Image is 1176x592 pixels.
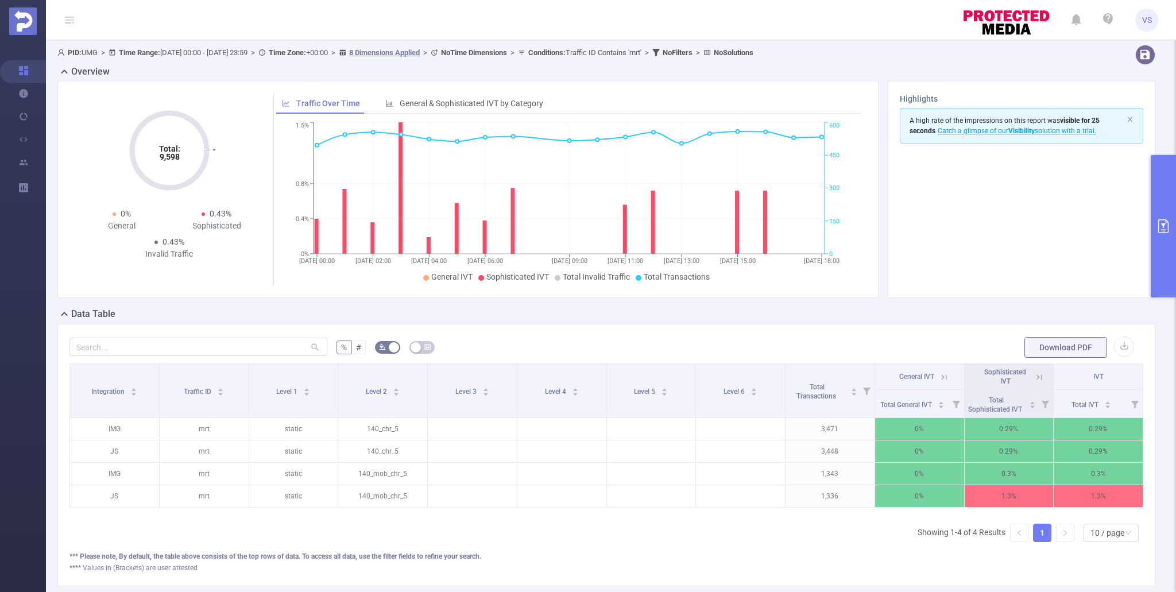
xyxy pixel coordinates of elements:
tspan: [DATE] 15:00 [720,257,756,265]
i: icon: caret-down [304,391,310,394]
span: General IVT [899,373,934,381]
span: > [641,48,652,57]
i: icon: caret-down [850,391,857,394]
div: Sort [303,386,310,393]
span: IVT [1093,373,1104,381]
tspan: 450 [829,152,840,159]
div: *** Please note, By default, the table above consists of the top rows of data. To access all data... [69,551,1143,562]
div: General [74,220,169,232]
i: icon: left [1016,529,1023,536]
div: Sort [1104,400,1111,407]
div: Sort [938,400,945,407]
button: icon: close [1127,113,1134,126]
h2: Overview [71,65,110,79]
p: mrt [160,418,249,440]
b: Time Zone: [269,48,306,57]
i: icon: bg-colors [379,343,386,350]
span: Traffic Over Time [296,99,360,108]
span: > [420,48,431,57]
div: Sort [661,386,668,393]
a: 1 [1034,524,1051,541]
span: Integration [91,388,126,396]
p: 1.3% [965,485,1054,507]
i: icon: caret-up [304,386,310,390]
div: Sophisticated [169,220,265,232]
b: Time Range: [119,48,160,57]
span: Sophisticated IVT [984,368,1026,385]
i: icon: caret-up [482,386,489,390]
p: static [249,440,338,462]
li: 1 [1033,524,1051,542]
div: **** Values in (Brackets) are user attested [69,563,1143,573]
p: JS [70,440,159,462]
p: 0.29% [1054,418,1143,440]
i: Filter menu [858,364,875,417]
span: > [247,48,258,57]
div: Sort [572,386,579,393]
p: 1,336 [786,485,875,507]
i: icon: caret-down [751,391,757,394]
span: Level 1 [276,388,299,396]
p: 0.3% [1054,463,1143,485]
span: 0.43% [163,237,184,246]
i: icon: caret-up [218,386,224,390]
div: Sort [751,386,757,393]
div: Sort [130,386,137,393]
i: icon: table [424,343,431,350]
tspan: [DATE] 13:00 [664,257,699,265]
span: Level 6 [724,388,746,396]
div: Sort [850,386,857,393]
tspan: 600 [829,122,840,130]
i: icon: user [57,49,68,56]
span: Catch a glimpse of our solution with a trial. [935,127,1096,135]
p: 0% [875,418,964,440]
p: 0.3% [965,463,1054,485]
div: Sort [393,386,400,393]
i: icon: caret-up [938,400,944,403]
tspan: [DATE] 02:00 [355,257,391,265]
p: 140_chr_5 [338,440,427,462]
i: icon: caret-down [572,391,578,394]
span: Level 3 [455,388,478,396]
i: icon: caret-up [1030,400,1036,403]
i: icon: caret-down [131,391,137,394]
span: Total Transactions [796,383,838,400]
tspan: 0.8% [296,180,309,188]
span: Level 4 [545,388,568,396]
i: icon: bar-chart [385,99,393,107]
i: icon: line-chart [282,99,290,107]
span: General IVT [431,272,473,281]
i: icon: caret-down [1104,404,1111,407]
span: # [356,343,361,352]
i: icon: caret-down [661,391,668,394]
span: VS [1142,9,1152,32]
i: icon: caret-down [482,391,489,394]
div: 10 / page [1090,524,1124,541]
b: Conditions : [528,48,566,57]
p: static [249,485,338,507]
p: 0.29% [965,440,1054,462]
p: 0% [875,463,964,485]
tspan: 1.5% [296,122,309,130]
i: icon: caret-down [938,404,944,407]
tspan: [DATE] 11:00 [608,257,643,265]
p: 1,343 [786,463,875,485]
i: icon: caret-up [661,386,668,390]
span: A high rate of the impressions on this report [910,117,1046,125]
span: > [693,48,703,57]
i: icon: caret-down [393,391,400,394]
i: icon: caret-up [751,386,757,390]
b: No Time Dimensions [441,48,507,57]
tspan: 0.4% [296,215,309,223]
u: 8 Dimensions Applied [349,48,420,57]
span: > [328,48,339,57]
p: 0.29% [1054,440,1143,462]
span: Total IVT [1071,401,1100,409]
tspan: 0 [829,250,833,258]
span: Total Sophisticated IVT [968,396,1024,413]
b: No Filters [663,48,693,57]
span: Traffic ID [184,388,213,396]
i: icon: caret-up [850,386,857,390]
i: icon: caret-down [218,391,224,394]
span: General & Sophisticated IVT by Category [400,99,543,108]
